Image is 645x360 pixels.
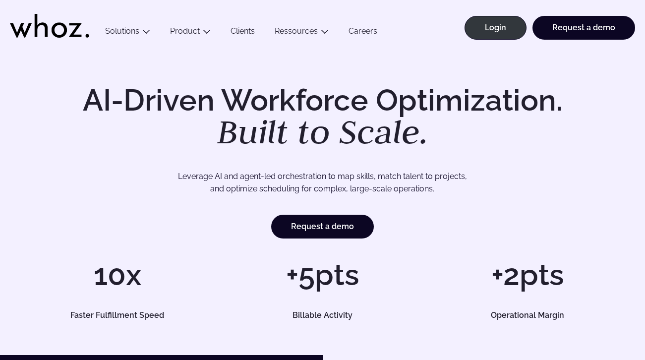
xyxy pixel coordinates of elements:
[225,260,420,290] h1: +5pts
[170,26,200,36] a: Product
[69,85,577,149] h1: AI-Driven Workforce Optimization.
[95,26,160,40] button: Solutions
[339,26,387,40] a: Careers
[532,16,635,40] a: Request a demo
[217,110,428,153] em: Built to Scale.
[271,215,374,239] a: Request a demo
[465,16,527,40] a: Login
[160,26,221,40] button: Product
[50,170,595,195] p: Leverage AI and agent-led orchestration to map skills, match talent to projects, and optimize sch...
[30,311,205,319] h5: Faster Fulfillment Speed
[440,311,615,319] h5: Operational Margin
[430,260,625,290] h1: +2pts
[265,26,339,40] button: Ressources
[275,26,318,36] a: Ressources
[20,260,215,290] h1: 10x
[221,26,265,40] a: Clients
[235,311,410,319] h5: Billable Activity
